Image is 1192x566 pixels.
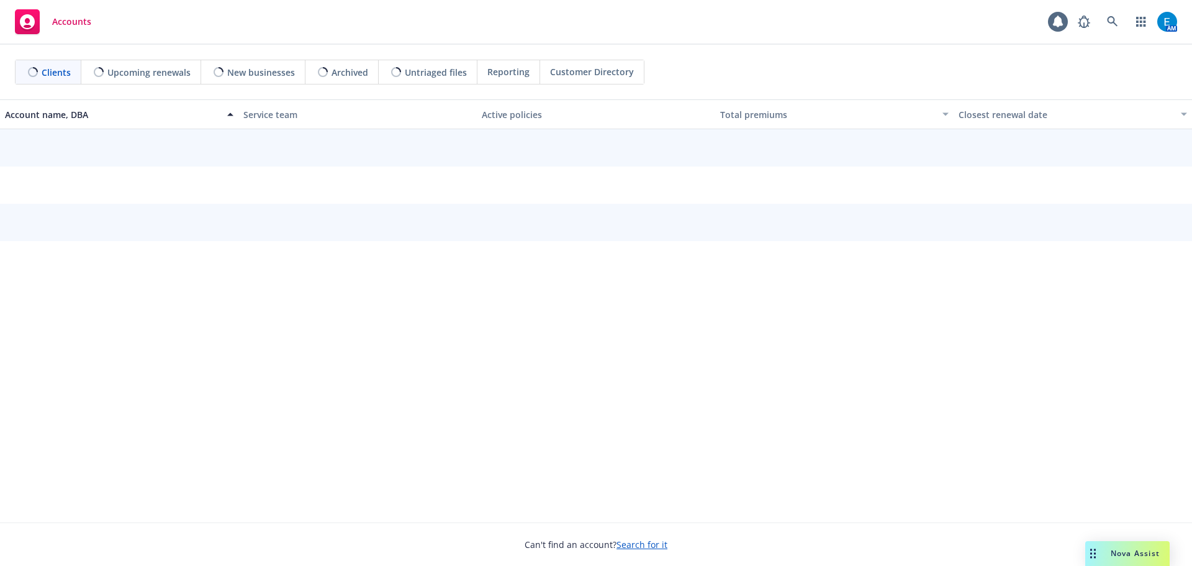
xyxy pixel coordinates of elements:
[405,66,467,79] span: Untriaged files
[52,17,91,27] span: Accounts
[332,66,368,79] span: Archived
[487,65,530,78] span: Reporting
[243,108,472,121] div: Service team
[107,66,191,79] span: Upcoming renewals
[550,65,634,78] span: Customer Directory
[1072,9,1096,34] a: Report a Bug
[1085,541,1170,566] button: Nova Assist
[10,4,96,39] a: Accounts
[1111,548,1160,559] span: Nova Assist
[959,108,1173,121] div: Closest renewal date
[42,66,71,79] span: Clients
[1085,541,1101,566] div: Drag to move
[616,539,667,550] a: Search for it
[954,99,1192,129] button: Closest renewal date
[238,99,477,129] button: Service team
[227,66,295,79] span: New businesses
[715,99,954,129] button: Total premiums
[720,108,935,121] div: Total premiums
[525,538,667,551] span: Can't find an account?
[482,108,710,121] div: Active policies
[477,99,715,129] button: Active policies
[1157,12,1177,32] img: photo
[5,108,220,121] div: Account name, DBA
[1129,9,1154,34] a: Switch app
[1100,9,1125,34] a: Search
